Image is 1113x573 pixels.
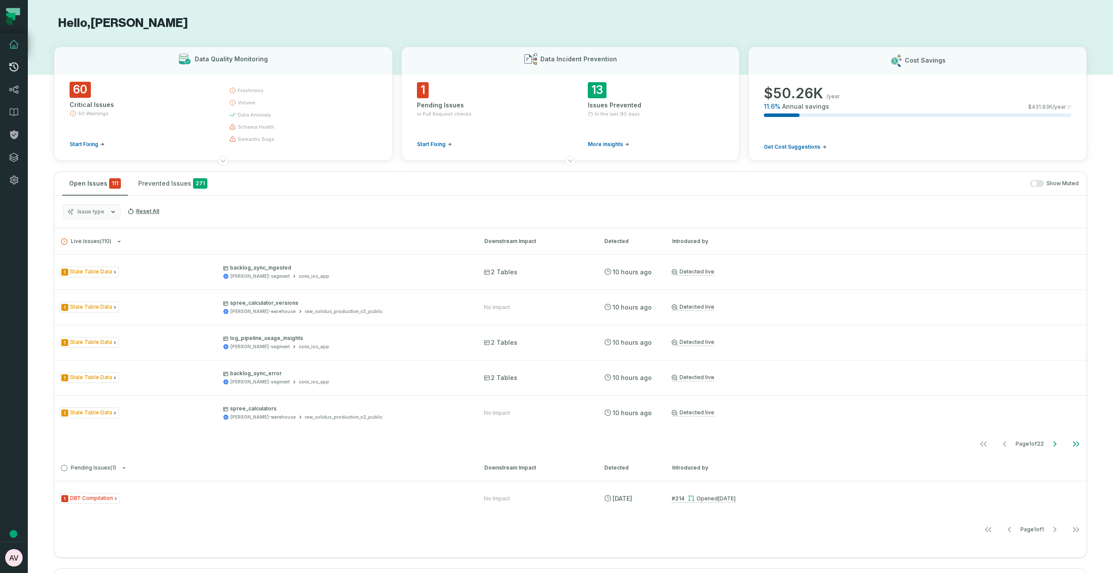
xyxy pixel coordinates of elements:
a: Detected live [672,374,714,381]
h3: Data Incident Prevention [540,55,617,63]
span: $ 50.26K [764,85,823,102]
div: Detected [604,464,656,472]
button: Pending Issues(1) [61,465,469,471]
span: Pending Issues ( 1 ) [61,465,116,471]
span: Severity [61,269,68,276]
span: freshness [238,87,263,94]
span: schema health [238,123,274,130]
button: Data Quality Monitoring60Critical Issues50 WarningsStart Fixingfreshnessvolumedata anomalyschema ... [54,47,393,161]
div: No Impact [484,304,510,311]
div: Live Issues(110) [54,254,1086,454]
div: No Impact [484,410,510,416]
a: Detected live [672,409,714,416]
span: 2 Tables [484,338,517,347]
button: Go to previous page [994,435,1015,453]
span: Severity [61,339,68,346]
p: backlog_sync_error [223,370,468,377]
span: In the last 90 days [595,110,640,117]
h1: Hello, [PERSON_NAME] [54,16,1087,31]
div: Pending Issues(1) [54,481,1086,540]
span: Severity [61,495,68,502]
a: #214Opened[DATE] 5:41:16 PM [672,495,736,503]
a: Start Fixing [417,141,452,148]
button: Issue type [63,204,120,219]
span: in Pull Request checks [417,110,472,117]
h3: Cost Savings [905,56,946,65]
span: volume [238,99,255,106]
span: 2 Tables [484,373,517,382]
span: Start Fixing [417,141,446,148]
span: Issue Type [60,407,119,418]
span: Issue Type [60,267,119,277]
span: semantic bugs [238,136,274,143]
button: Data Incident Prevention1Pending Issuesin Pull Request checksStart Fixing13Issues PreventedIn the... [401,47,740,161]
button: Reset All [124,204,163,218]
relative-time: Aug 18, 2025, 11:52 PM EDT [613,374,652,381]
div: conx_ios_app [299,273,329,280]
span: Severity [61,304,68,311]
a: Detected live [672,303,714,311]
a: Get Cost Suggestions [764,143,826,150]
button: Go to next page [1044,521,1065,538]
span: $ 431.93K /year [1028,103,1066,110]
span: 13 [588,82,606,98]
a: Detected live [672,268,714,276]
p: backlog_sync_ingested [223,264,468,271]
button: Go to previous page [999,521,1020,538]
div: raw_solidus_production_v2_public [305,414,383,420]
div: juul-warehouse [230,414,296,420]
div: Pending Issues [417,101,553,110]
span: Issue Type [60,337,119,348]
span: Start Fixing [70,141,98,148]
div: Introduced by [672,237,1080,245]
div: juul-segment [230,379,290,385]
span: 50 Warnings [78,110,109,117]
p: spree_calculator_versions [223,300,468,306]
div: No Impact [484,495,510,502]
button: Go to last page [1066,521,1086,538]
div: Downstream Impact [484,464,589,472]
span: 11.6 % [764,102,780,111]
span: 1 [417,82,429,98]
button: Open Issues [62,172,128,195]
div: Show Muted [218,180,1079,187]
span: Issue Type [60,302,119,313]
span: Get Cost Suggestions [764,143,820,150]
p: log_pipeline_usage_insights [223,335,468,342]
div: conx_ios_app [299,343,329,350]
span: critical issues and errors combined [109,178,121,189]
nav: pagination [54,521,1086,538]
relative-time: Aug 15, 2025, 5:45 PM EDT [613,495,632,502]
span: Issue Type [60,493,120,504]
nav: pagination [54,435,1086,453]
h3: Data Quality Monitoring [195,55,268,63]
relative-time: Aug 15, 2025, 5:41 PM EDT [718,495,736,502]
div: Critical Issues [70,100,213,109]
div: Tooltip anchor [10,530,17,538]
button: Prevented Issues [131,172,214,195]
button: Go to last page [1066,435,1086,453]
span: Issue Type [60,372,119,383]
div: conx_ios_app [299,379,329,385]
a: More insights [588,141,629,148]
button: Go to first page [973,435,994,453]
relative-time: Aug 18, 2025, 11:52 PM EDT [613,339,652,346]
div: raw_solidus_production_v2_public [305,308,383,315]
relative-time: Aug 18, 2025, 11:52 PM EDT [613,303,652,311]
span: Issue type [77,208,104,215]
span: /year [826,93,840,100]
span: 60 [70,82,91,98]
relative-time: Aug 18, 2025, 11:52 PM EDT [613,409,652,416]
div: Introduced by [672,464,1080,472]
span: data anomaly [238,111,271,118]
div: Issues Prevented [588,101,724,110]
button: Go to next page [1044,435,1065,453]
ul: Page 1 of 1 [978,521,1086,538]
span: 271 [193,178,207,189]
button: Live Issues(110) [61,238,469,245]
img: avatar of Abhiraj Vinnakota [5,549,23,566]
relative-time: Aug 18, 2025, 11:52 PM EDT [613,268,652,276]
button: Go to first page [978,521,999,538]
div: Detected [604,237,656,245]
span: Annual savings [782,102,829,111]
